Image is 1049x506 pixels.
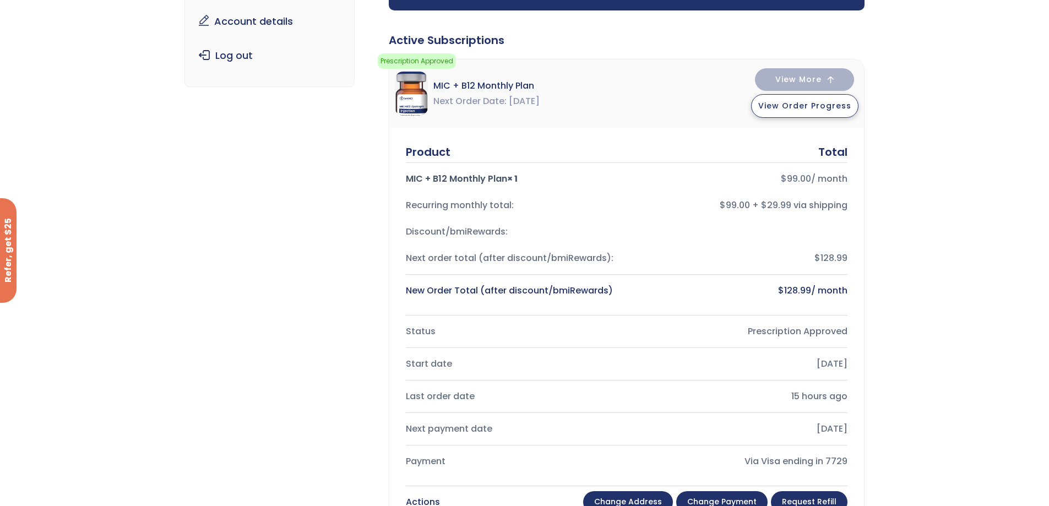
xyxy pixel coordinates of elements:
span: [DATE] [509,94,540,109]
div: Prescription Approved [635,324,847,339]
div: Recurring monthly total: [406,198,618,213]
div: Active Subscriptions [389,32,865,48]
span: $ [781,172,787,185]
div: Last order date [406,389,618,404]
span: View More [775,76,822,83]
div: [DATE] [635,421,847,437]
div: Next payment date [406,421,618,437]
div: / month [635,283,847,298]
button: View Order Progress [751,94,858,118]
div: 15 hours ago [635,389,847,404]
div: $99.00 + $29.99 via shipping [635,198,847,213]
div: Product [406,144,450,160]
div: Total [818,144,847,160]
button: View More [755,68,854,91]
div: Next order total (after discount/bmiRewards): [406,251,618,266]
div: New Order Total (after discount/bmiRewards) [406,283,618,298]
div: Start date [406,356,618,372]
a: Log out [193,44,346,67]
div: MIC + B12 Monthly Plan [406,171,618,187]
span: View Order Progress [758,100,851,111]
div: / month [635,171,847,187]
strong: × 1 [507,172,518,185]
span: Prescription Approved [378,53,456,69]
div: [DATE] [635,356,847,372]
span: $ [778,284,784,297]
div: Via Visa ending in 7729 [635,454,847,469]
span: MIC + B12 Monthly Plan [433,78,540,94]
span: Next Order Date [433,94,507,109]
div: Discount/bmiRewards: [406,224,618,240]
bdi: 128.99 [778,284,811,297]
div: Status [406,324,618,339]
a: Account details [193,10,346,33]
div: $128.99 [635,251,847,266]
div: Payment [406,454,618,469]
bdi: 99.00 [781,172,811,185]
img: MIC + B12 Monthly Plan [395,72,428,116]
